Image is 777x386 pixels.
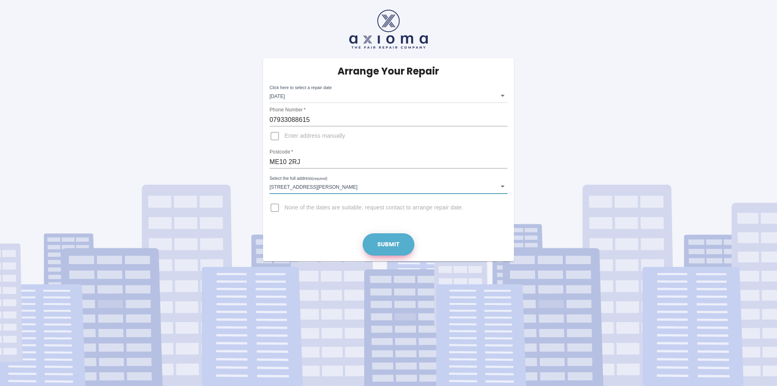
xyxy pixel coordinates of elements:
label: Click here to select a repair date [270,85,332,91]
label: Postcode [270,149,293,156]
h5: Arrange Your Repair [338,65,439,78]
span: Enter address manually [284,132,345,140]
small: (required) [312,177,327,181]
button: Submit [363,233,414,256]
label: Phone Number [270,107,306,113]
div: [STREET_ADDRESS][PERSON_NAME] [270,179,507,194]
span: None of the dates are suitable, request contact to arrange repair date. [284,204,463,212]
img: axioma [349,10,428,49]
label: Select the full address [270,175,327,182]
div: [DATE] [270,88,507,103]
